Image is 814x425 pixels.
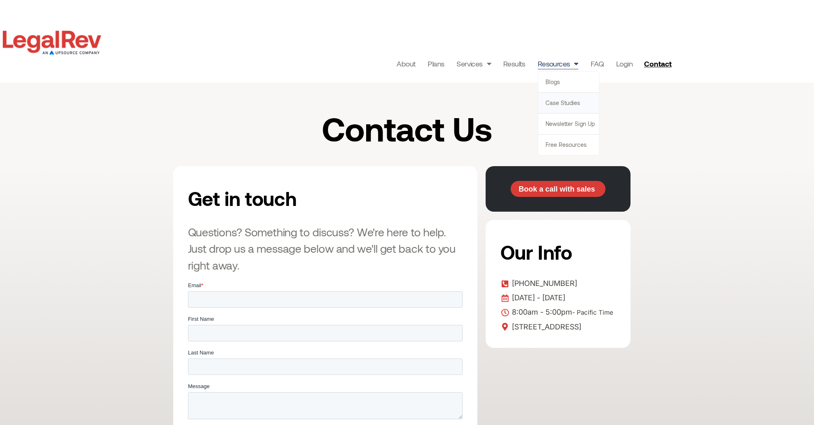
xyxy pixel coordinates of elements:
[641,57,677,70] a: Contact
[500,235,613,269] h2: Our Info
[510,277,577,290] span: [PHONE_NUMBER]
[538,93,599,113] a: Case Studies
[188,224,463,274] h3: Questions? Something to discuss? We're here to help. Just drop us a message below and we'll get b...
[503,58,525,69] a: Results
[616,58,633,69] a: Login
[510,292,565,304] span: [DATE] - [DATE]
[644,60,672,67] span: Contact
[572,308,613,316] span: - Pacific Time
[538,71,599,155] ul: Resources
[518,185,595,193] span: Book a call with sales
[397,58,415,69] a: About
[188,181,380,215] h2: Get in touch
[538,58,578,69] a: Resources
[428,58,444,69] a: Plans
[538,72,599,92] a: Blogs
[538,114,599,134] a: Newsletter sign up
[510,321,581,333] span: [STREET_ADDRESS]
[538,135,599,155] a: Free Resources
[591,58,604,69] a: FAQ
[511,181,605,197] a: Book a call with sales
[397,58,633,69] nav: Menu
[243,111,571,146] h1: Contact Us
[456,58,491,69] a: Services
[510,306,613,319] span: 8:00am - 5:00pm
[500,277,616,290] a: [PHONE_NUMBER]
